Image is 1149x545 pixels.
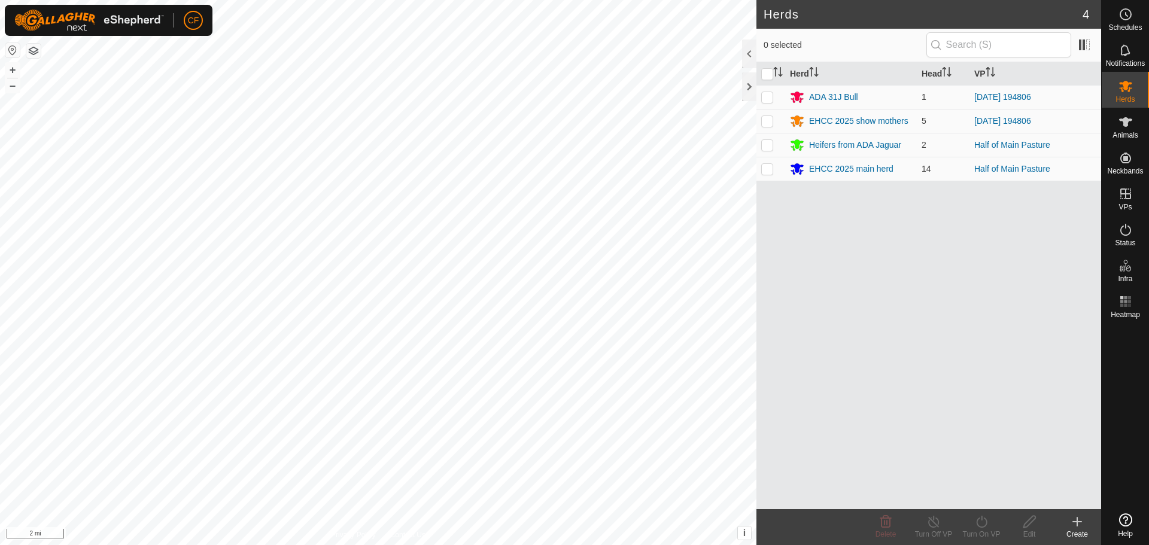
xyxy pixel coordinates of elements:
div: Create [1053,529,1101,540]
img: Gallagher Logo [14,10,164,31]
input: Search (S) [926,32,1071,57]
span: 0 selected [764,39,926,51]
a: [DATE] 194806 [974,92,1031,102]
span: Herds [1115,96,1135,103]
span: 5 [922,116,926,126]
div: Turn Off VP [910,529,957,540]
button: – [5,78,20,93]
span: Heatmap [1111,311,1140,318]
div: EHCC 2025 main herd [809,163,893,175]
span: Status [1115,239,1135,246]
a: Help [1102,509,1149,542]
div: EHCC 2025 show mothers [809,115,908,127]
span: VPs [1118,203,1132,211]
th: Herd [785,62,917,86]
h2: Herds [764,7,1083,22]
span: Animals [1112,132,1138,139]
span: 2 [922,140,926,150]
button: Map Layers [26,44,41,58]
span: 4 [1083,5,1089,23]
p-sorticon: Activate to sort [942,69,952,78]
div: Heifers from ADA Jaguar [809,139,901,151]
span: Schedules [1108,24,1142,31]
div: Edit [1005,529,1053,540]
p-sorticon: Activate to sort [809,69,819,78]
p-sorticon: Activate to sort [773,69,783,78]
th: VP [969,62,1101,86]
span: 14 [922,164,931,173]
div: Turn On VP [957,529,1005,540]
span: CF [188,14,199,27]
span: Delete [876,530,896,538]
a: [DATE] 194806 [974,116,1031,126]
span: 1 [922,92,926,102]
button: Reset Map [5,43,20,57]
a: Half of Main Pasture [974,140,1050,150]
th: Head [917,62,969,86]
span: Neckbands [1107,168,1143,175]
button: + [5,63,20,77]
span: i [743,528,746,538]
a: Privacy Policy [331,529,376,540]
span: Notifications [1106,60,1145,67]
span: Infra [1118,275,1132,282]
p-sorticon: Activate to sort [986,69,995,78]
div: ADA 31J Bull [809,91,858,103]
a: Contact Us [390,529,425,540]
span: Help [1118,530,1133,537]
button: i [738,526,751,540]
a: Half of Main Pasture [974,164,1050,173]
